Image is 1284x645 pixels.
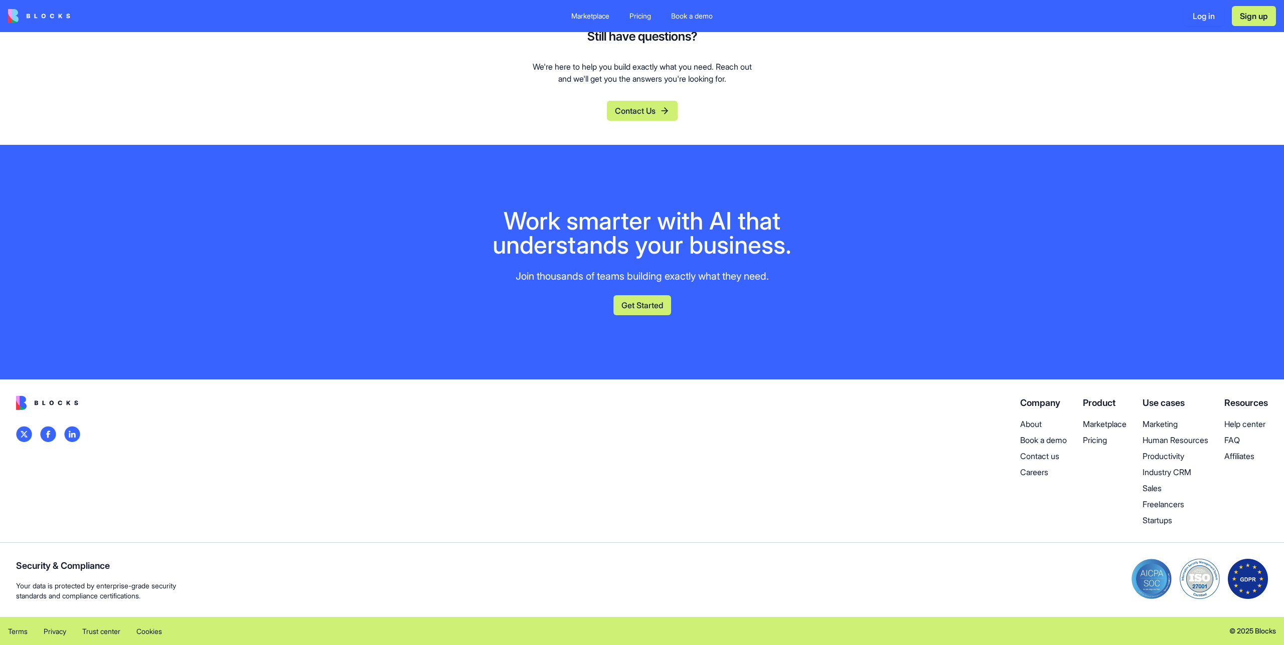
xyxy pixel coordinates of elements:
[44,625,66,637] a: Privacy
[1143,482,1208,494] a: Sales
[1224,434,1268,446] a: FAQ
[473,209,811,257] div: Work smarter with AI that understands your business.
[1020,397,1060,408] span: Company
[1132,559,1172,599] img: soc2
[1020,450,1067,462] a: Contact us
[473,269,811,283] div: Join thousands of teams building exactly what they need.
[563,7,617,25] a: Marketplace
[621,7,659,25] a: Pricing
[1083,418,1127,430] a: Marketplace
[136,627,162,635] span: Cookies
[1020,434,1067,446] a: Book a demo
[587,29,697,45] h3: Still have questions?
[1232,6,1276,26] button: Sign up
[136,625,162,637] a: Cookies
[1083,434,1127,446] a: Pricing
[607,101,678,121] button: Contact Us
[1184,6,1224,26] button: Log in
[16,581,176,601] span: Your data is protected by enterprise-grade security standards and compliance certifications.
[40,426,56,442] img: logo
[82,625,120,637] a: Trust center
[530,61,754,85] p: We're here to help you build exactly what you need. Reach out and we'll get you the answers you'r...
[1083,397,1115,408] span: Product
[1143,466,1208,478] a: Industry CRM
[1020,466,1067,478] a: Careers
[1143,498,1208,510] a: Freelancers
[1229,626,1276,636] span: © 2025 Blocks
[8,627,28,635] span: Terms
[1143,450,1208,462] a: Productivity
[82,627,120,635] span: Trust center
[1224,418,1268,430] a: Help center
[613,295,671,315] button: Get Started
[8,9,70,23] img: logo
[1020,418,1067,430] a: About
[8,625,28,637] a: Terms
[64,426,80,442] img: logo
[571,11,609,21] div: Marketplace
[671,11,713,21] div: Book a demo
[1224,397,1268,408] span: Resources
[1143,397,1185,408] span: Use cases
[16,426,32,442] img: logo
[629,11,651,21] div: Pricing
[1143,418,1208,430] a: Marketing
[16,396,78,410] img: logo
[1143,434,1208,446] a: Human Resources
[44,627,66,635] span: Privacy
[1143,514,1208,526] a: Startups
[16,559,176,573] span: Security & Compliance
[1228,559,1268,599] img: gdpr
[663,7,721,25] a: Book a demo
[1180,559,1220,599] img: iso-27001
[1224,450,1268,462] a: Affiliates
